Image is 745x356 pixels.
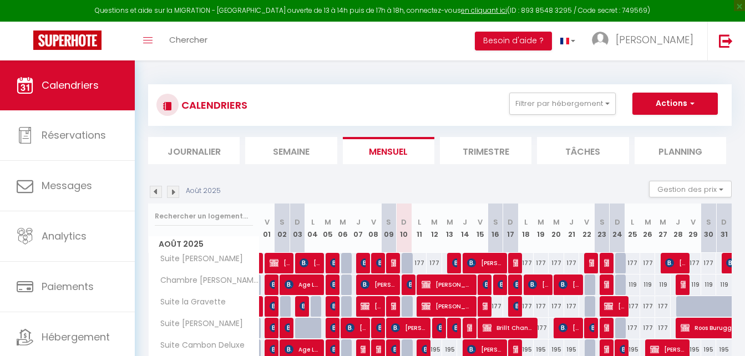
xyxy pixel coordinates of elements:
[671,204,686,253] th: 28
[610,204,625,253] th: 24
[305,204,320,253] th: 04
[716,274,732,295] div: 119
[463,217,467,227] abbr: J
[260,253,265,274] a: [PERSON_NAME]
[270,274,275,295] span: [PERSON_NAME]
[440,137,531,164] li: Trimestre
[285,274,320,295] span: Age Leijenaar
[534,204,549,253] th: 19
[376,252,381,273] span: Maite Couteau
[478,217,483,227] abbr: V
[488,296,503,317] div: 177
[457,204,472,253] th: 14
[604,317,609,338] span: [PERSON_NAME]
[537,137,629,164] li: Tâches
[325,217,331,227] abbr: M
[509,93,616,115] button: Filtrer par hébergement
[615,217,620,227] abbr: D
[655,296,670,317] div: 177
[640,253,655,273] div: 177
[343,137,434,164] li: Mensuel
[245,137,337,164] li: Semaine
[493,217,498,227] abbr: S
[179,93,247,118] h3: CALENDRIERS
[320,204,335,253] th: 05
[161,22,216,60] a: Chercher
[467,317,472,338] span: [PERSON_NAME]
[625,204,640,253] th: 25
[397,204,412,253] th: 10
[169,34,207,45] span: Chercher
[513,252,518,273] span: [PERSON_NAME]
[686,253,701,273] div: 177
[361,252,366,273] span: [PERSON_NAME]
[655,204,670,253] th: 27
[701,204,716,253] th: 30
[584,22,707,60] a: ... [PERSON_NAME]
[391,317,426,338] span: [PERSON_NAME]
[330,252,335,273] span: [PERSON_NAME]
[461,6,507,15] a: en cliquant ici
[518,204,533,253] th: 18
[33,30,102,50] img: Super Booking
[640,204,655,253] th: 26
[371,217,376,227] abbr: V
[564,204,579,253] th: 21
[442,204,457,253] th: 13
[706,217,711,227] abbr: S
[270,296,275,317] span: [PERSON_NAME]
[422,274,472,295] span: [PERSON_NAME]
[721,217,727,227] abbr: D
[42,179,92,192] span: Messages
[681,274,686,295] span: [PERSON_NAME]
[42,229,87,243] span: Analytics
[422,296,472,317] span: [PERSON_NAME]
[524,217,528,227] abbr: L
[366,204,381,253] th: 08
[150,253,246,265] span: Suite [PERSON_NAME]
[631,217,634,227] abbr: L
[604,252,609,273] span: [PERSON_NAME]
[686,204,701,253] th: 29
[186,186,221,196] p: Août 2025
[148,137,240,164] li: Journalier
[584,217,589,227] abbr: V
[155,206,253,226] input: Rechercher un logement...
[407,274,412,295] span: Priska Höflich
[589,317,594,338] span: [PERSON_NAME]
[42,78,99,92] span: Calendriers
[391,252,396,273] span: [PERSON_NAME]
[260,204,275,253] th: 01
[549,253,564,273] div: 177
[270,317,275,338] span: [PERSON_NAME]
[381,204,396,253] th: 09
[564,253,579,273] div: 177
[150,274,261,287] span: Chambre [PERSON_NAME] [PERSON_NAME]
[351,204,366,253] th: 07
[645,217,651,227] abbr: M
[579,204,594,253] th: 22
[640,274,655,295] div: 119
[564,296,579,317] div: 177
[42,128,106,142] span: Réservations
[698,309,745,356] iframe: LiveChat chat widget
[676,217,680,227] abbr: J
[275,204,290,253] th: 02
[418,217,421,227] abbr: L
[483,274,488,295] span: [PERSON_NAME]
[412,204,427,253] th: 11
[150,339,247,352] span: Suite Cambon Deluxe
[559,274,579,295] span: [PERSON_NAME]
[569,217,574,227] abbr: J
[518,296,533,317] div: 177
[386,217,391,227] abbr: S
[665,252,685,273] span: [PERSON_NAME]
[280,217,285,227] abbr: S
[498,274,503,295] span: [PERSON_NAME]
[427,204,442,253] th: 12
[701,274,716,295] div: 119
[503,204,518,253] th: 17
[600,217,605,227] abbr: S
[513,296,518,317] span: [PERSON_NAME]
[549,296,564,317] div: 177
